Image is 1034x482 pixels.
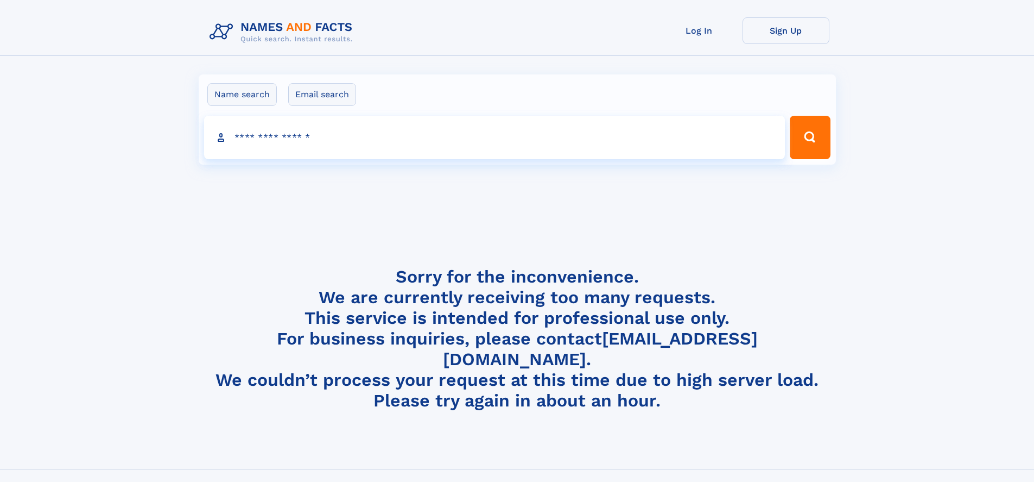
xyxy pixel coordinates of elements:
[656,17,743,44] a: Log In
[743,17,829,44] a: Sign Up
[207,83,277,106] label: Name search
[790,116,830,159] button: Search Button
[443,328,758,370] a: [EMAIL_ADDRESS][DOMAIN_NAME]
[205,17,361,47] img: Logo Names and Facts
[205,266,829,411] h4: Sorry for the inconvenience. We are currently receiving too many requests. This service is intend...
[288,83,356,106] label: Email search
[204,116,785,159] input: search input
